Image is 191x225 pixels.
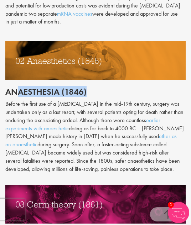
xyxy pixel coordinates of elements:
img: germ theory [5,185,186,224]
img: Chatbot [168,202,189,223]
span: 1 [168,202,174,208]
p: Before the first use of a [MEDICAL_DATA] in the mid-19th century, surgery was undertaken only as ... [5,100,186,173]
a: earlier experiments with anaesthetic [5,116,160,132]
a: ether as an anaesthetic [5,132,177,148]
h2: Anaesthesia (1846) [5,87,186,96]
a: mRNA vaccines [57,10,92,17]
